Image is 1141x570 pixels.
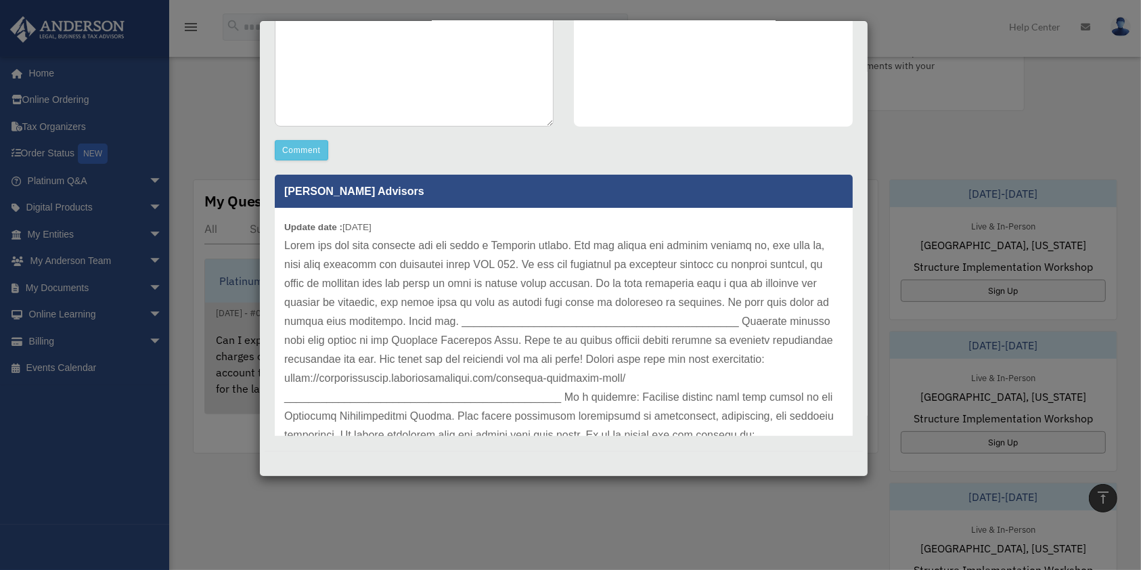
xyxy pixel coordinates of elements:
[284,222,342,232] b: Update date :
[284,222,372,232] small: [DATE]
[275,175,853,208] p: [PERSON_NAME] Advisors
[284,236,843,464] p: Lorem ips dol sita consecte adi eli seddo e Temporin utlabo. Etd mag aliqua eni adminim veniamq n...
[275,140,328,160] button: Comment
